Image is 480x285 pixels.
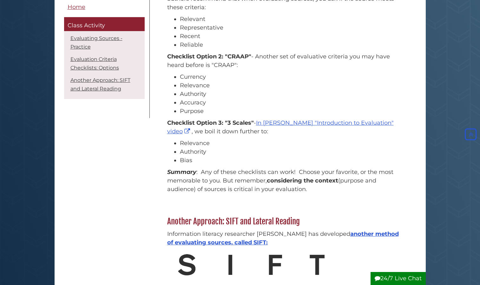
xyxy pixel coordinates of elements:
p: : Any of these checklists can work! Choose your favorite, or the most memorable to you. But remem... [167,168,404,194]
li: Relevance [180,139,404,148]
li: Accuracy [180,98,404,107]
li: Relevance [180,81,404,90]
p: - , we boil it down further to: [167,119,404,136]
li: Currency [180,73,404,81]
li: Representative [180,23,404,32]
p: - Another set of evaluative criteria you may have heard before is "CRAAP": [167,52,404,70]
strong: Checklist Option 3: "3 Scales" [167,119,254,126]
li: Bias [180,156,404,165]
strong: considering the context [267,177,338,184]
strong: Checklist Option 2: "CRAAP" [167,53,251,60]
span: Home [68,3,85,10]
li: Authority [180,148,404,156]
em: Summary [167,169,196,176]
li: Recent [180,32,404,41]
a: Evaluation Criteria Checklists: Options [70,56,119,71]
li: Relevant [180,15,404,23]
li: Authority [180,90,404,98]
p: Information literacy researcher [PERSON_NAME] has developed [167,230,404,247]
a: Back to Top [463,131,478,138]
li: Reliable [180,41,404,49]
button: 24/7 Live Chat [371,272,426,285]
h2: Another Approach: SIFT and Lateral Reading [164,216,407,227]
a: Evaluating Sources - Practice [70,35,122,50]
a: Another Approach: SIFT and Lateral Reading [70,77,130,92]
a: Class Activity [64,17,145,31]
span: Class Activity [68,22,105,29]
li: Purpose [180,107,404,116]
a: another method of evaluating sources, called SIFT: [167,230,399,246]
a: In [PERSON_NAME] "Introduction to Evaluation" video [167,119,394,135]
